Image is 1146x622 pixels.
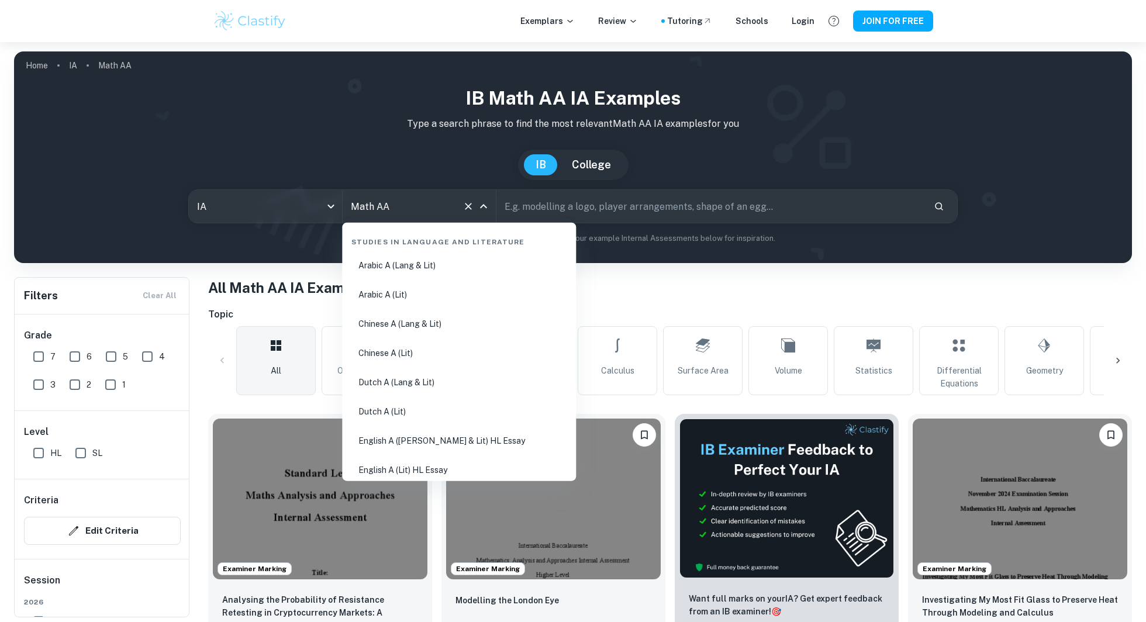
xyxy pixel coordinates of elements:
[853,11,933,32] button: JOIN FOR FREE
[775,364,802,377] span: Volume
[337,364,385,377] span: Optimization
[679,419,894,578] img: Thumbnail
[475,198,492,215] button: Close
[98,59,132,72] p: Math AA
[23,233,1123,244] p: Not sure what to search for? You can always look through our example Internal Assessments below f...
[678,364,729,377] span: Surface Area
[771,607,781,616] span: 🎯
[913,419,1127,579] img: Math AA IA example thumbnail: Investigating My Most Fit Glass to Prese
[560,154,623,175] button: College
[347,310,571,337] li: Chinese A (Lang & Lit)
[824,11,844,31] button: Help and Feedback
[24,517,181,545] button: Edit Criteria
[736,15,768,27] a: Schools
[601,364,634,377] span: Calculus
[213,9,287,33] img: Clastify logo
[689,592,885,618] p: Want full marks on your IA ? Get expert feedback from an IB examiner!
[23,84,1123,112] h1: IB Math AA IA examples
[667,15,712,27] a: Tutoring
[347,340,571,367] li: Chinese A (Lit)
[23,117,1123,131] p: Type a search phrase to find the most relevant Math AA IA examples for you
[1099,423,1123,447] button: Please log in to bookmark exemplars
[347,227,571,252] div: Studies in Language and Literature
[271,364,281,377] span: All
[24,493,58,507] h6: Criteria
[460,198,477,215] button: Clear
[24,597,181,607] span: 2026
[87,350,92,363] span: 6
[50,447,61,459] span: HL
[922,593,1118,619] p: Investigating My Most Fit Glass to Preserve Heat Through Modeling and Calculus
[24,425,181,439] h6: Level
[524,154,558,175] button: IB
[792,15,814,27] a: Login
[87,378,91,391] span: 2
[208,277,1132,298] h1: All Math AA IA Examples
[598,15,638,27] p: Review
[208,307,1132,322] h6: Topic
[633,423,656,447] button: Please log in to bookmark exemplars
[520,15,575,27] p: Exemplars
[123,350,128,363] span: 5
[918,564,991,574] span: Examiner Marking
[496,190,924,223] input: E.g. modelling a logo, player arrangements, shape of an egg...
[347,457,571,483] li: English A (Lit) HL Essay
[50,378,56,391] span: 3
[24,573,181,597] h6: Session
[14,51,1132,263] img: profile cover
[347,398,571,425] li: Dutch A (Lit)
[446,419,661,579] img: Math AA IA example thumbnail: Modelling the London Eye
[455,594,559,607] p: Modelling the London Eye
[213,419,427,579] img: Math AA IA example thumbnail: Analysing the Probability of Resistance
[24,329,181,343] h6: Grade
[122,378,126,391] span: 1
[159,350,165,363] span: 4
[347,281,571,308] li: Arabic A (Lit)
[189,190,342,223] div: IA
[69,57,77,74] a: IA
[924,364,993,390] span: Differential Equations
[92,447,102,459] span: SL
[347,252,571,279] li: Arabic A (Lang & Lit)
[218,564,291,574] span: Examiner Marking
[1026,364,1063,377] span: Geometry
[929,196,949,216] button: Search
[347,369,571,396] li: Dutch A (Lang & Lit)
[24,288,58,304] h6: Filters
[451,564,524,574] span: Examiner Marking
[50,350,56,363] span: 7
[26,57,48,74] a: Home
[347,427,571,454] li: English A ([PERSON_NAME] & Lit) HL Essay
[855,364,892,377] span: Statistics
